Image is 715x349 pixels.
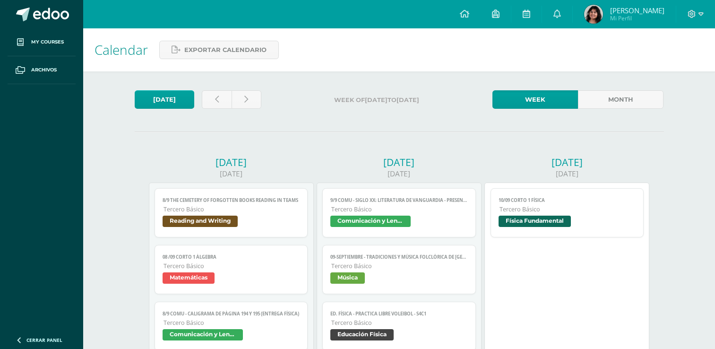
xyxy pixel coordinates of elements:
span: Comunicación y Lenguaje [330,216,411,227]
span: Archivos [31,66,57,74]
img: 9da4bd09db85578faf3960d75a072bc8.png [584,5,603,24]
span: Tercero Básico [164,319,300,327]
span: Cerrar panel [26,337,62,343]
span: Tercero Básico [164,205,300,213]
span: [PERSON_NAME] [610,6,664,15]
span: Educación Física [330,329,394,340]
span: Mi Perfil [610,14,664,22]
span: 8/9 The Cemetery of Forgotten books reading in TEAMS [163,197,300,203]
span: 8/9 COMU - Caligrama de página 194 y 195 (Entrega física) [163,311,300,317]
span: 09-septiembre - Tradiciones y música folclórica de [GEOGRAPHIC_DATA] [330,254,468,260]
div: [DATE] [317,169,482,179]
span: Calendar [95,41,148,59]
a: Week [492,90,578,109]
span: Tercero Básico [331,319,468,327]
span: My courses [31,38,64,46]
a: 08 /09 Corto 1 ÁlgebraTercero BásicoMatemáticas [155,245,308,294]
div: [DATE] [484,156,649,169]
span: 08 /09 Corto 1 Álgebra [163,254,300,260]
a: 10/09 Corto 1 FísicaTercero BásicoFísica Fundamental [491,188,644,237]
span: Física Fundamental [499,216,571,227]
a: [DATE] [135,90,194,109]
label: Week of to [269,90,485,110]
span: Exportar calendario [184,41,267,59]
a: 8/9 The Cemetery of Forgotten books reading in TEAMSTercero BásicoReading and Writing [155,188,308,237]
strong: [DATE] [396,96,419,104]
span: Música [330,272,365,284]
strong: [DATE] [365,96,388,104]
a: 9/9 COMU - Siglo XX: Literatura de Vanguardia - presentaciónTercero BásicoComunicación y Lenguaje [322,188,476,237]
span: Tercero Básico [164,262,300,270]
span: Matemáticas [163,272,215,284]
div: [DATE] [149,169,314,179]
span: Tercero Básico [500,205,636,213]
span: Tercero Básico [331,205,468,213]
a: 09-septiembre - Tradiciones y música folclórica de [GEOGRAPHIC_DATA]Tercero BásicoMúsica [322,245,476,294]
div: [DATE] [149,156,314,169]
div: [DATE] [317,156,482,169]
a: Month [578,90,663,109]
span: 9/9 COMU - Siglo XX: Literatura de Vanguardia - presentación [330,197,468,203]
a: Exportar calendario [159,41,279,59]
span: Ed. Física - PRACTICA LIBRE Voleibol - S4C1 [330,311,468,317]
a: Archivos [8,56,76,84]
span: Tercero Básico [331,262,468,270]
div: [DATE] [484,169,649,179]
span: Reading and Writing [163,216,238,227]
a: My courses [8,28,76,56]
span: Comunicación y Lenguaje [163,329,243,340]
span: 10/09 Corto 1 Física [499,197,636,203]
